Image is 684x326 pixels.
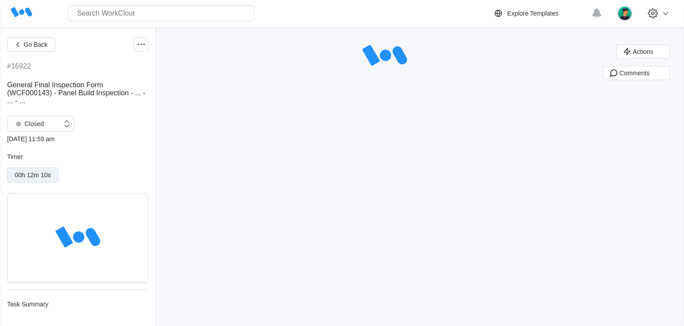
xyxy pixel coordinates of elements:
[603,66,670,80] button: Comments
[507,10,558,17] div: Explore Templates
[12,118,44,130] div: Closed
[616,45,670,59] button: Actions
[633,49,653,55] span: Actions
[68,5,255,21] input: Search WorkClout
[617,6,632,21] img: user.png
[24,41,48,48] span: Go Back
[493,8,587,19] a: Explore Templates
[7,153,148,160] div: Timer
[15,171,51,179] div: 00h 12m 10s
[7,81,145,105] span: General Final Inspection Form (WCF000143) - Panel Build Inspection - ... - ... - ...
[7,315,148,326] a: General Final Inspection Form (WCF000143) - Panel Build Inspection - ... - ... - ... - ...
[7,135,148,143] div: [DATE] 11:59 am
[7,301,148,308] div: Task Summary
[7,37,55,52] button: Go Back
[619,70,650,76] span: Comments
[7,62,31,70] div: #16922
